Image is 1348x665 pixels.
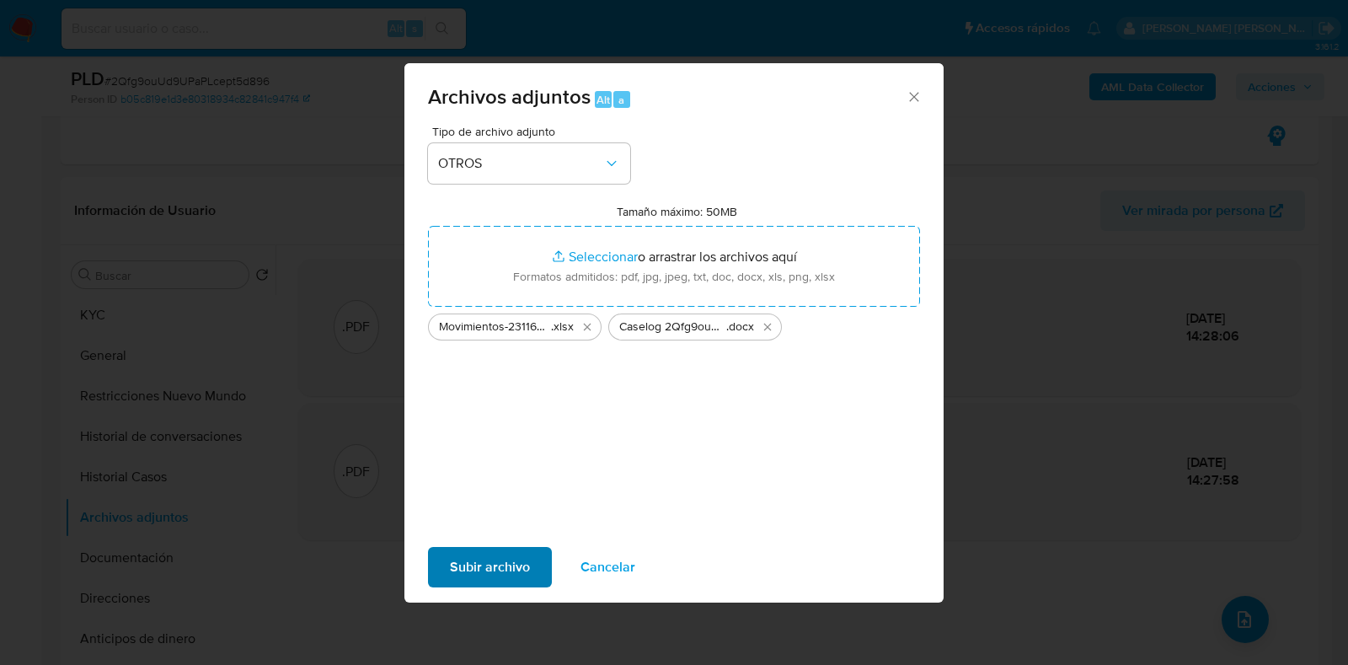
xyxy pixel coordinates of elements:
span: a [618,92,624,108]
span: Cancelar [580,549,635,586]
span: Movimientos-2311638945 [439,319,551,335]
span: Tipo de archivo adjunto [432,126,634,137]
button: Subir archivo [428,547,552,587]
ul: Archivos seleccionados [428,307,920,341]
span: Alt [596,92,610,108]
button: Cerrar [906,88,921,104]
span: Subir archivo [450,549,530,586]
button: Cancelar [559,547,657,587]
label: Tamaño máximo: 50MB [617,204,737,219]
span: .docx [726,319,754,335]
button: Eliminar Caselog 2Qfg9ouUd9UPaPLcept5d896_2025_09_18_00_47_05.docx [757,317,778,337]
button: Eliminar Movimientos-2311638945.xlsx [577,317,597,337]
span: Caselog 2Qfg9ouUd9UPaPLcept5d896_2025_09_18_00_47_05 [619,319,726,335]
button: OTROS [428,143,630,184]
span: Archivos adjuntos [428,82,591,111]
span: .xlsx [551,319,574,335]
span: OTROS [438,155,603,172]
